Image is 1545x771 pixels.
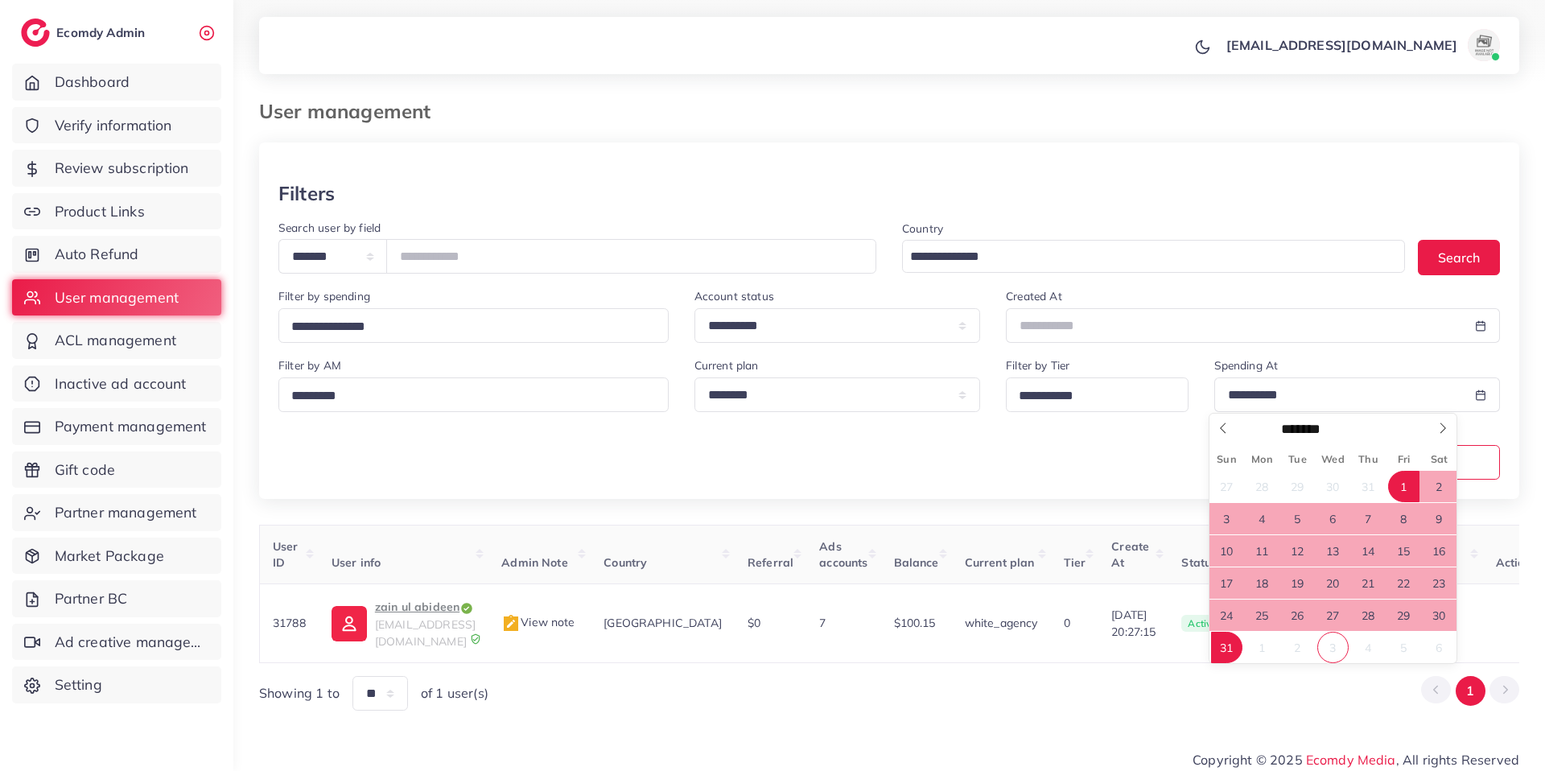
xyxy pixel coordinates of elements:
span: , All rights Reserved [1396,750,1519,769]
a: Ad creative management [12,624,221,661]
a: Gift code [12,451,221,489]
img: icon-tick.de4e08dc.svg [459,601,474,616]
span: August 29, 2025 [1388,600,1419,631]
span: Status [1181,555,1217,570]
select: Month [1279,421,1333,439]
span: August 16, 2025 [1423,535,1455,567]
span: Gift code [55,460,115,480]
span: August 27, 2025 [1317,600,1349,631]
span: August 22, 2025 [1388,567,1419,599]
span: August 6, 2025 [1317,503,1349,534]
div: Search for option [278,377,669,412]
span: Showing 1 to [259,684,340,703]
input: Search for option [286,315,648,340]
p: zain ul abideen [375,597,476,616]
a: Dashboard [12,64,221,101]
span: August 3, 2025 [1211,503,1242,534]
span: August 18, 2025 [1246,567,1278,599]
a: Review subscription [12,150,221,187]
div: Search for option [902,240,1405,273]
span: 0 [1064,616,1070,630]
h3: User management [259,100,443,123]
input: Search for option [1013,384,1167,409]
img: admin_note.cdd0b510.svg [501,614,521,633]
span: of 1 user(s) [421,684,488,703]
span: September 4, 2025 [1353,632,1384,663]
label: Country [902,221,943,237]
span: User management [55,287,179,308]
span: Actions [1496,555,1537,570]
a: Ecomdy Media [1306,752,1396,768]
span: July 28, 2025 [1246,471,1278,502]
span: Admin Note [501,555,568,570]
span: Copyright © 2025 [1193,750,1519,769]
a: Inactive ad account [12,365,221,402]
span: August 7, 2025 [1353,503,1384,534]
span: August 28, 2025 [1353,600,1384,631]
span: Balance [894,555,939,570]
span: July 27, 2025 [1211,471,1242,502]
label: Account status [694,288,774,304]
span: August 24, 2025 [1211,600,1242,631]
ul: Pagination [1421,676,1519,706]
span: $100.15 [894,616,936,630]
span: Mon [1244,454,1279,464]
img: 9CAL8B2pu8EFxCJHYAAAAldEVYdGRhdGU6Y3JlYXRlADIwMjItMTItMDlUMDQ6NTg6MzkrMDA6MDBXSlgLAAAAJXRFWHRkYXR... [470,633,481,645]
h3: Filters [278,182,335,205]
span: Dashboard [55,72,130,93]
span: 7 [819,616,826,630]
span: Payment management [55,416,207,437]
span: Review subscription [55,158,189,179]
span: Setting [55,674,102,695]
div: Search for option [278,308,669,343]
span: August 17, 2025 [1211,567,1242,599]
span: September 2, 2025 [1282,632,1313,663]
span: [GEOGRAPHIC_DATA] [604,616,722,630]
span: August 21, 2025 [1353,567,1384,599]
span: Auto Refund [55,244,139,265]
span: active [1181,615,1223,633]
div: Search for option [1006,377,1188,412]
span: [DATE] 20:27:15 [1111,607,1156,640]
span: August 26, 2025 [1282,600,1313,631]
span: Ads accounts [819,539,867,570]
span: Wed [1315,454,1350,464]
p: [EMAIL_ADDRESS][DOMAIN_NAME] [1226,35,1457,55]
span: white_agency [965,616,1038,630]
span: View note [501,615,575,629]
span: Partner management [55,502,197,523]
label: Filter by Tier [1006,357,1069,373]
a: Market Package [12,538,221,575]
span: August 12, 2025 [1282,535,1313,567]
span: August 5, 2025 [1282,503,1313,534]
span: Create At [1111,539,1149,570]
span: August 30, 2025 [1423,600,1455,631]
span: September 6, 2025 [1423,632,1455,663]
label: Filter by spending [278,288,370,304]
span: August 25, 2025 [1246,600,1278,631]
span: Current plan [965,555,1035,570]
a: Product Links [12,193,221,230]
a: Auto Refund [12,236,221,273]
span: Verify information [55,115,172,136]
span: August 1, 2025 [1388,471,1419,502]
a: logoEcomdy Admin [21,19,149,47]
span: Referral [748,555,793,570]
button: Go to page 1 [1456,676,1485,706]
a: ACL management [12,322,221,359]
img: ic-user-info.36bf1079.svg [332,606,367,641]
span: ACL management [55,330,176,351]
span: 31788 [273,616,306,630]
span: September 1, 2025 [1246,632,1278,663]
label: Spending At [1214,357,1279,373]
span: September 3, 2025 [1317,632,1349,663]
label: Created At [1006,288,1062,304]
a: Setting [12,666,221,703]
img: logo [21,19,50,47]
input: Search for option [286,384,648,409]
span: Tue [1279,454,1315,464]
span: August 31, 2025 [1211,632,1242,663]
span: August 2, 2025 [1423,471,1455,502]
span: Sun [1209,454,1245,464]
span: August 10, 2025 [1211,535,1242,567]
